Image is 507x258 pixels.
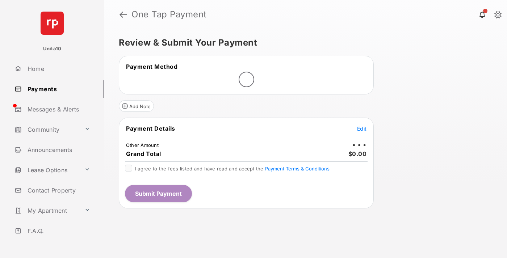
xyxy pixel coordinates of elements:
[126,125,175,132] span: Payment Details
[131,10,207,19] strong: One Tap Payment
[265,166,330,172] button: I agree to the fees listed and have read and accept the
[12,202,81,219] a: My Apartment
[43,45,62,52] p: Unita10
[12,222,104,240] a: F.A.Q.
[126,142,159,148] td: Other Amount
[119,100,154,112] button: Add Note
[12,80,104,98] a: Payments
[348,150,367,157] span: $0.00
[119,38,487,47] h5: Review & Submit Your Payment
[135,166,330,172] span: I agree to the fees listed and have read and accept the
[126,150,161,157] span: Grand Total
[12,101,104,118] a: Messages & Alerts
[357,126,366,132] span: Edit
[357,125,366,132] button: Edit
[41,12,64,35] img: svg+xml;base64,PHN2ZyB4bWxucz0iaHR0cDovL3d3dy53My5vcmcvMjAwMC9zdmciIHdpZHRoPSI2NCIgaGVpZ2h0PSI2NC...
[125,185,192,202] button: Submit Payment
[126,63,177,70] span: Payment Method
[12,121,81,138] a: Community
[12,60,104,77] a: Home
[12,182,104,199] a: Contact Property
[12,141,104,158] a: Announcements
[12,161,81,179] a: Lease Options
